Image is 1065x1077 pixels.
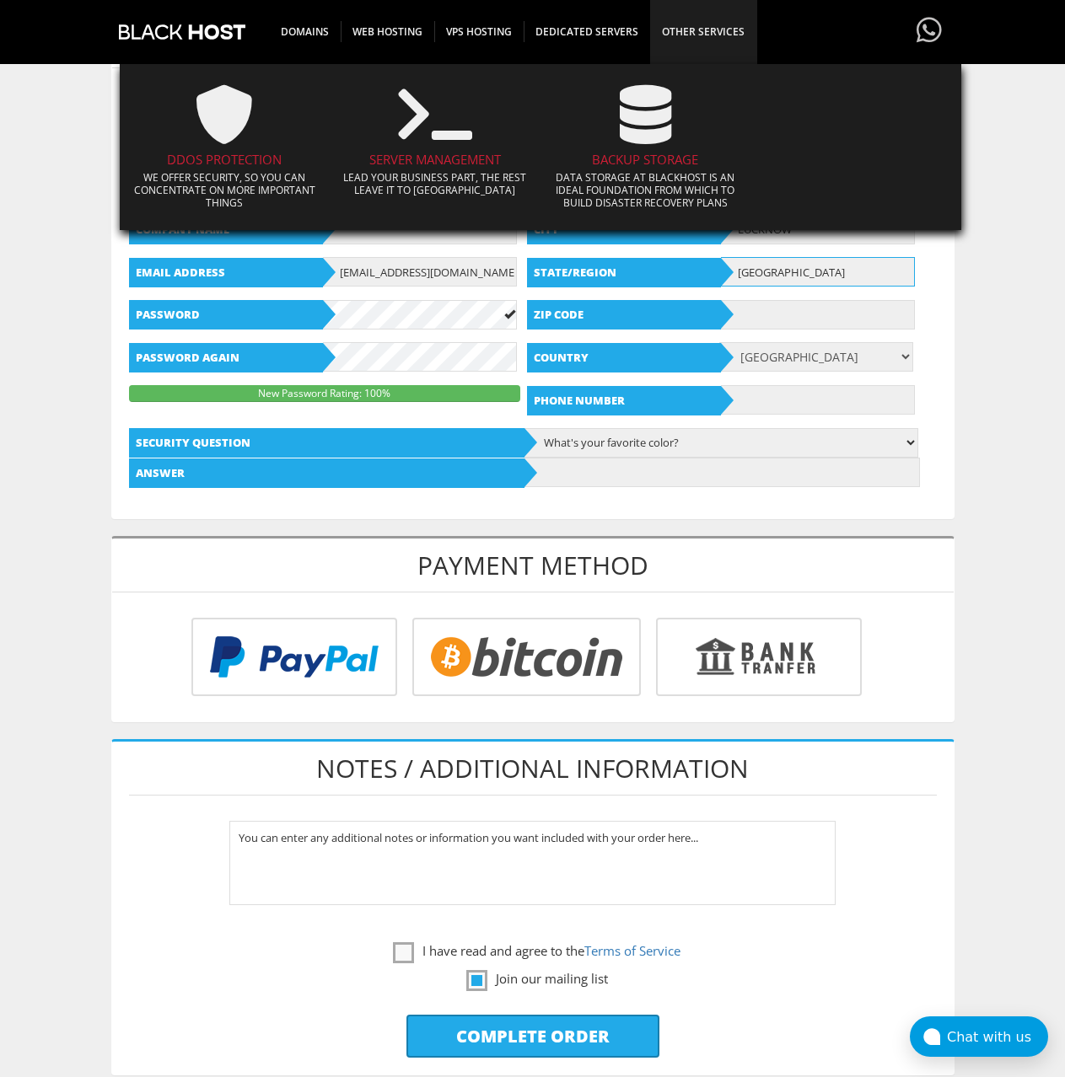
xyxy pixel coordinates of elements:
span: OTHER SERVICES [650,21,756,42]
h4: DDoS PROTECTION [132,153,318,167]
div: Chat with us [947,1029,1048,1045]
img: PayPal.png [191,618,397,696]
b: Security question [129,428,524,458]
p: Already Registered? [112,94,954,109]
img: Bitcoin.png [412,618,641,696]
a: BACKUP STORAGE Data Storage at BlackHOST is an ideal foundation from which to build disaster reco... [545,72,747,222]
span: WEB HOSTING [341,21,435,42]
b: City [527,215,721,244]
a: SERVER MANAGEMENT LEAD YOUR BUSINESS PART, THE REST LEAVE IT TO [GEOGRAPHIC_DATA] [334,72,536,209]
h4: SERVER MANAGEMENT [342,153,528,167]
b: Email Address [129,258,323,287]
label: I have read and agree to the [393,940,680,962]
h1: Payment Method [112,538,954,592]
span: DOMAINS [269,21,342,42]
b: Company Name [129,215,323,244]
p: Data Storage at BlackHOST is an ideal foundation from which to build disaster recovery plans [553,171,739,209]
a: DDoS PROTECTION WE OFFER SECURITY, SO YOU CAN CONCENTRATE ON MORE IMPORTANT THINGS [124,72,326,222]
img: Bank%20Transfer.png [656,618,862,696]
b: Country [527,343,721,372]
b: Password again [129,343,323,372]
h4: BACKUP STORAGE [553,153,739,167]
h1: Notes / Additional Information [129,742,937,796]
p: LEAD YOUR BUSINESS PART, THE REST LEAVE IT TO [GEOGRAPHIC_DATA] [342,171,528,196]
b: Password [129,300,323,330]
input: Complete Order [406,1015,659,1058]
p: WE OFFER SECURITY, SO YOU CAN CONCENTRATE ON MORE IMPORTANT THINGS [132,171,318,209]
b: Zip Code [527,300,721,330]
label: Join our mailing list [466,968,608,989]
b: Phone Number [527,386,721,415]
span: VPS HOSTING [434,21,524,42]
span: DEDICATED SERVERS [524,21,651,42]
b: State/Region [527,258,721,287]
button: Chat with us [910,1016,1048,1057]
textarea: You can enter any additional notes or information you want included with your order here... [229,821,836,905]
span: New Password Rating: 100% [258,386,390,400]
a: Terms of Service [584,942,680,959]
b: Answer [129,458,524,488]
